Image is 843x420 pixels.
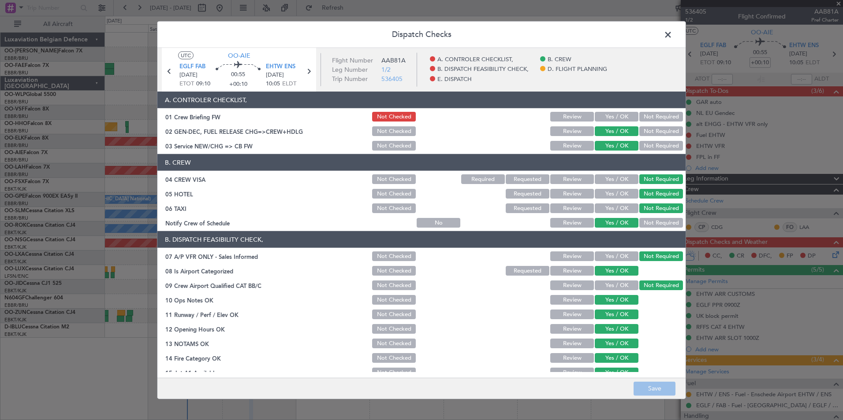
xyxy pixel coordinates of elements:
button: Not Required [639,174,683,184]
button: Not Required [639,218,683,228]
button: Not Required [639,189,683,199]
button: Not Required [639,112,683,122]
button: Not Required [639,203,683,213]
button: Not Required [639,280,683,290]
button: Not Required [639,251,683,261]
header: Dispatch Checks [157,22,686,48]
button: Not Required [639,141,683,151]
button: Not Required [639,126,683,136]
